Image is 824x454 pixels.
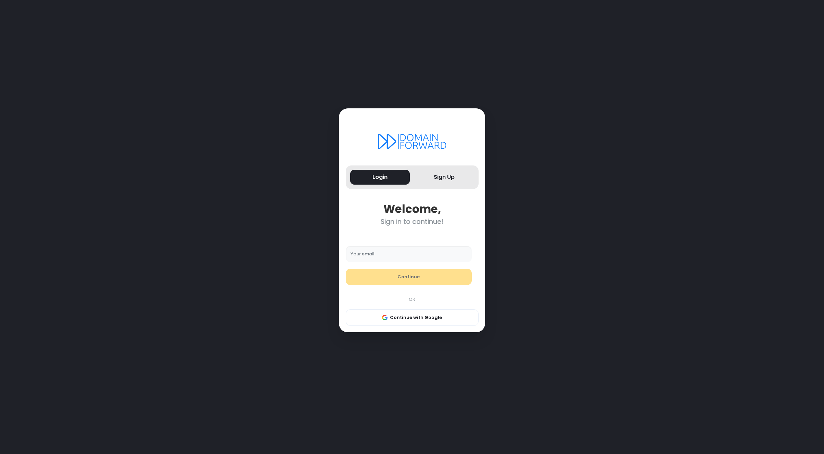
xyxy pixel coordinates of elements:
button: Login [350,170,410,185]
button: Sign Up [414,170,474,185]
button: Continue with Google [346,309,479,326]
div: Welcome, [346,202,479,216]
div: Sign in to continue! [346,218,479,226]
div: OR [342,296,482,303]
